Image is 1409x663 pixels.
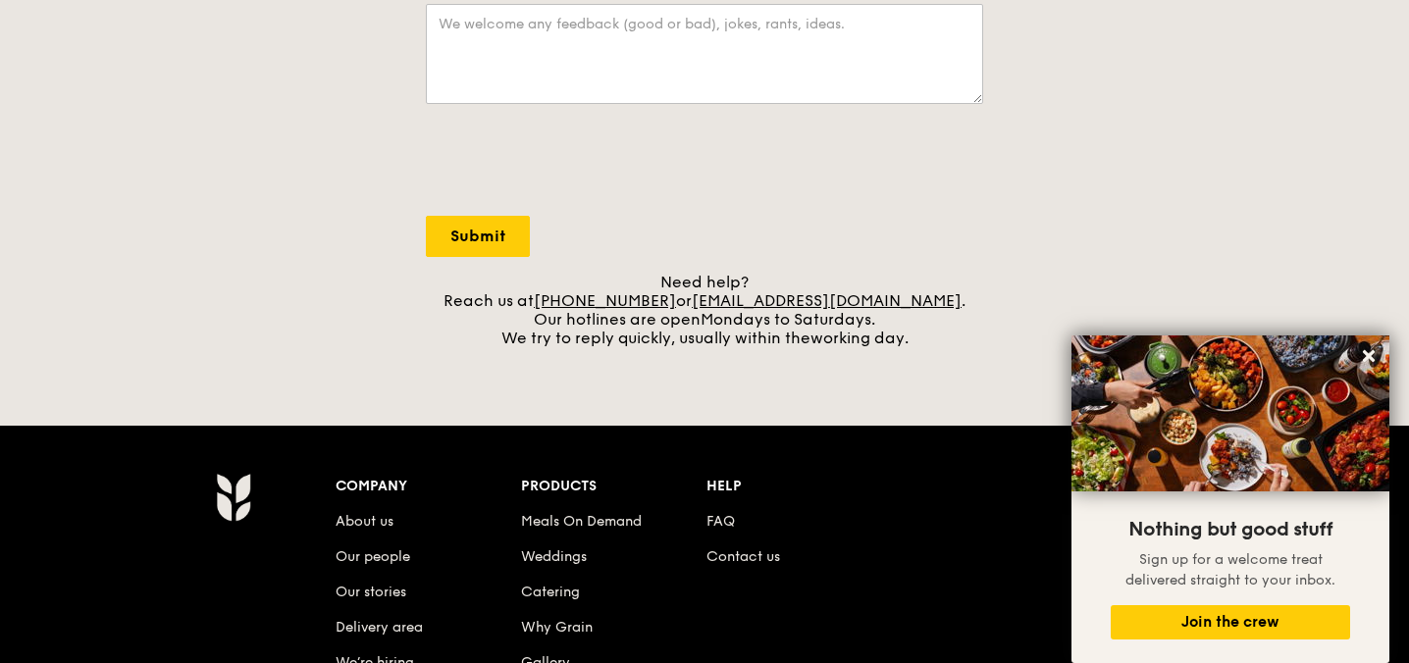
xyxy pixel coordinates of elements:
[426,124,724,200] iframe: reCAPTCHA
[1128,518,1332,541] span: Nothing but good stuff
[701,310,875,329] span: Mondays to Saturdays.
[706,473,892,500] div: Help
[1071,335,1389,491] img: DSC07876-Edit02-Large.jpeg
[521,619,593,636] a: Why Grain
[426,216,530,257] input: Submit
[521,584,580,600] a: Catering
[706,513,735,530] a: FAQ
[336,584,406,600] a: Our stories
[336,513,393,530] a: About us
[1111,605,1350,639] button: Join the crew
[336,548,410,565] a: Our people
[521,548,587,565] a: Weddings
[706,548,780,565] a: Contact us
[1353,340,1384,372] button: Close
[336,619,423,636] a: Delivery area
[336,473,521,500] div: Company
[216,473,250,522] img: Grain
[692,291,962,310] a: [EMAIL_ADDRESS][DOMAIN_NAME]
[1125,551,1335,588] span: Sign up for a welcome treat delivered straight to your inbox.
[426,273,983,347] div: Need help? Reach us at or . Our hotlines are open We try to reply quickly, usually within the
[810,329,909,347] span: working day.
[521,513,642,530] a: Meals On Demand
[534,291,676,310] a: [PHONE_NUMBER]
[521,473,706,500] div: Products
